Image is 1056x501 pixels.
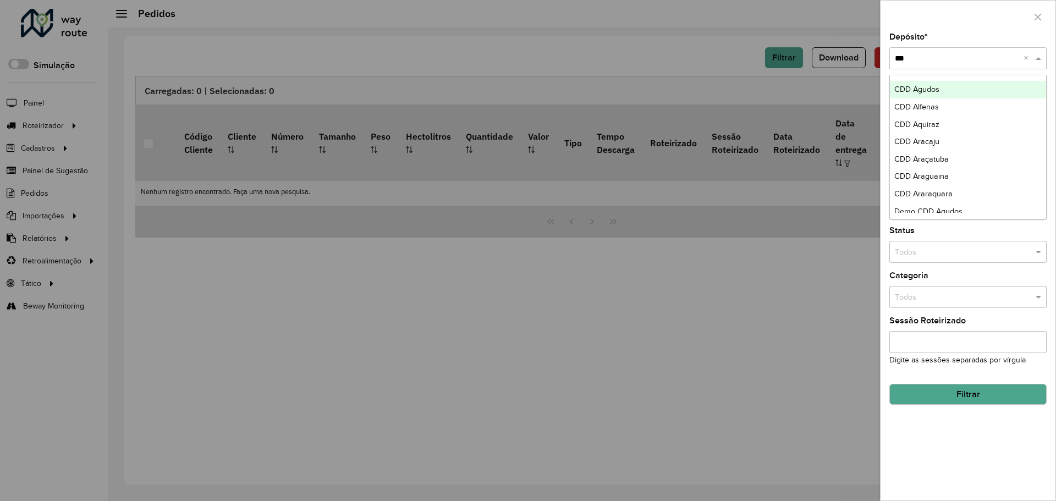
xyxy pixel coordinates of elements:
span: CDD Araraquara [894,189,953,198]
span: CDD Araçatuba [894,155,949,163]
label: Depósito [889,30,928,43]
span: CDD Alfenas [894,102,939,111]
span: Demo CDD Agudos [894,207,963,216]
label: Status [889,224,915,237]
small: Digite as sessões separadas por vírgula [889,356,1026,364]
label: Sessão Roteirizado [889,314,966,327]
ng-dropdown-panel: Options list [889,75,1047,219]
span: CDD Aracaju [894,137,939,146]
span: CDD Aquiraz [894,120,939,129]
span: CDD Agudos [894,85,939,93]
span: Clear all [1024,53,1033,65]
button: Filtrar [889,384,1047,405]
span: CDD Araguaina [894,172,949,180]
label: Categoria [889,269,928,282]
